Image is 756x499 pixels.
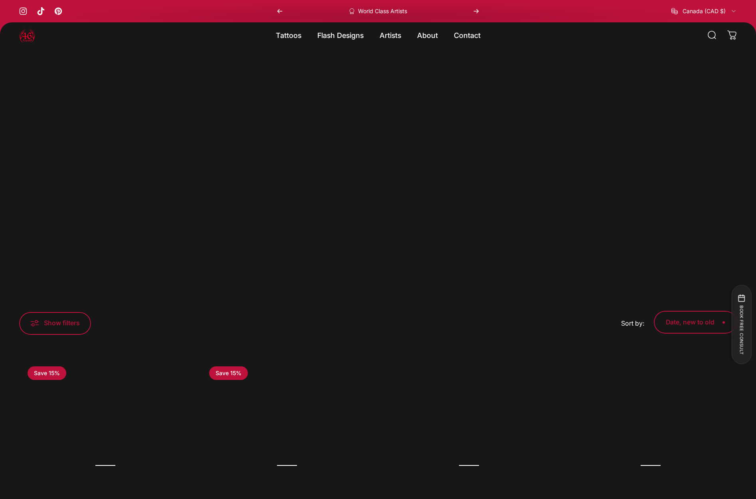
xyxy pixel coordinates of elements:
summary: Tattoos [268,27,309,44]
span: Canada (CAD $) [683,8,726,15]
summary: Flash Designs [309,27,372,44]
a: Contact [446,27,489,44]
a: 0 items [723,26,741,44]
summary: Artists [372,27,409,44]
nav: Primary [268,27,489,44]
button: Show filters [19,312,91,335]
button: BOOK FREE CONSULT [731,285,751,364]
summary: About [409,27,446,44]
p: World Class Artists [358,8,407,15]
span: Sort by: [621,319,644,327]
